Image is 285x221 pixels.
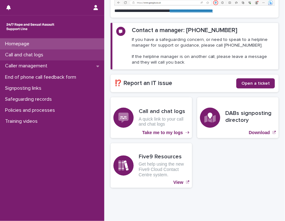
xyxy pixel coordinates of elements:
[139,154,189,161] h3: Five9 Resources
[173,180,184,185] p: View
[249,130,270,135] p: Download
[241,81,270,86] span: Open a ticket
[3,41,34,47] p: Homepage
[139,116,189,127] p: A quick link to your call and chat logs
[197,97,279,138] a: Download
[236,78,275,88] a: Open a ticket
[3,85,46,91] p: Signposting links
[111,143,192,188] a: View
[132,37,275,65] p: If you have a safeguarding concern, or need to speak to a helpline manager for support or guidanc...
[3,118,43,124] p: Training videos
[139,161,189,177] p: Get help using the new Five9 Cloud Contact Centre system.
[3,74,81,80] p: End of phone call feedback form
[3,63,52,69] p: Caller management
[3,52,48,58] p: Call and chat logs
[132,27,238,34] h2: Contact a manager: [PHONE_NUMBER]
[111,97,192,138] a: Take me to my logs
[5,20,56,33] img: rhQMoQhaT3yELyF149Cw
[225,110,276,124] h3: DABs signposting directory
[114,80,236,87] h2: ⁉️ Report an IT issue
[139,108,189,115] h3: Call and chat logs
[142,130,183,135] p: Take me to my logs
[3,96,57,102] p: Safeguarding records
[3,107,60,113] p: Policies and processes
